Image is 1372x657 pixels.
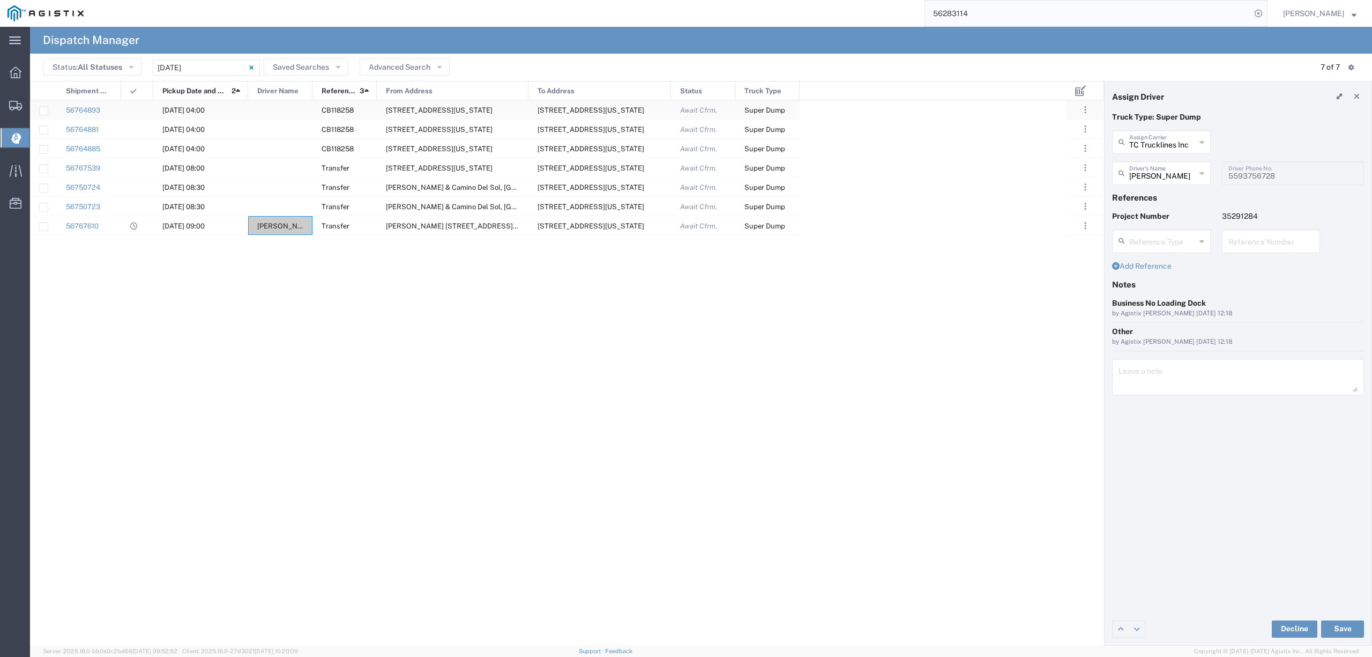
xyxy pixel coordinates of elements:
[538,82,575,101] span: To Address
[538,126,644,134] span: 800 Price Canyon Rd, Pismo Beach, California, United States
[257,82,299,101] span: Driver Name
[43,58,141,76] button: Status:All Statuses
[386,145,493,153] span: 2401 Coffee Rd, Bakersfield, California, 93308, United States
[1222,211,1321,222] p: 35291284
[1084,181,1086,194] span: . . .
[1112,309,1364,319] div: by Agistix [PERSON_NAME] [DATE] 12:18
[744,82,781,101] span: Truck Type
[1084,104,1086,116] span: . . .
[680,82,702,101] span: Status
[680,145,717,153] span: Await Cfrm.
[43,27,139,54] h4: Dispatch Manager
[66,203,100,211] a: 56750723
[1078,122,1093,137] button: ...
[1112,298,1364,309] div: Business No Loading Dock
[386,106,493,114] span: 2401 Coffee Rd, Bakersfield, California, 93308, United States
[66,164,100,172] a: 56767539
[360,82,364,101] span: 3
[579,648,606,654] a: Support
[744,183,785,191] span: Super Dump
[386,222,552,230] span: De Wolf Ave & Gettysburg Ave, Clovis, California, 93619, United States
[1084,123,1086,136] span: . . .
[66,126,99,134] a: 56764881
[1112,279,1364,289] h4: Notes
[1078,180,1093,195] button: ...
[744,145,785,153] span: Super Dump
[680,183,717,191] span: Await Cfrm.
[386,183,694,191] span: Pacheco & Camino Del Sol, Bakersfield, California, United States
[1272,621,1317,638] button: Decline
[8,5,84,21] img: logo
[1112,211,1211,222] p: Project Number
[386,203,694,211] span: Pacheco & Camino Del Sol, Bakersfield, California, United States
[322,183,349,191] span: Transfer
[744,106,785,114] span: Super Dump
[66,82,109,101] span: Shipment No.
[322,82,356,101] span: Reference
[264,58,348,76] button: Saved Searches
[257,222,315,230] span: Taranbir Chhina
[680,126,717,134] span: Await Cfrm.
[1283,8,1344,19] span: Lorretta Ayala
[1078,218,1093,233] button: ...
[66,222,99,230] a: 56767610
[1112,326,1364,337] div: Other
[1129,621,1145,637] a: Edit next row
[386,82,433,101] span: From Address
[322,203,349,211] span: Transfer
[66,183,100,191] a: 56750724
[538,145,644,153] span: 800 Price Canyon Rd, Pismo Beach, California, United States
[680,106,717,114] span: Await Cfrm.
[66,106,100,114] a: 56764893
[386,164,493,172] span: 499 Sunrise Ave, Madera, California, United States
[1113,621,1129,637] a: Edit previous row
[538,203,644,211] span: 2401 Coffee Rd, Bakersfield, California, 93308, United States
[255,648,298,654] span: [DATE] 10:20:09
[1084,142,1086,155] span: . . .
[322,222,349,230] span: Transfer
[1078,102,1093,117] button: ...
[1194,647,1359,656] span: Copyright © [DATE]-[DATE] Agistix Inc., All Rights Reserved
[925,1,1251,26] input: Search for shipment number, reference number
[1321,621,1364,638] button: Save
[162,145,205,153] span: 09/10/2025, 04:00
[1112,337,1364,347] div: by Agistix [PERSON_NAME] [DATE] 12:18
[680,164,717,172] span: Await Cfrm.
[182,648,298,654] span: Client: 2025.18.0-27d3021
[162,222,205,230] span: 09/10/2025, 09:00
[1112,112,1364,123] p: Truck Type: Super Dump
[1112,262,1172,270] a: Add Reference
[1112,193,1364,202] h4: References
[322,126,354,134] span: CB118258
[538,106,644,114] span: 800 Price Canyon Rd, Pismo Beach, California, United States
[162,203,205,211] span: 09/10/2025, 08:30
[322,106,354,114] span: CB118258
[680,203,717,211] span: Await Cfrm.
[162,82,228,101] span: Pickup Date and Time
[744,203,785,211] span: Super Dump
[162,106,205,114] span: 09/10/2025, 04:00
[132,648,177,654] span: [DATE] 09:52:52
[1084,200,1086,213] span: . . .
[232,82,236,101] span: 2
[162,164,205,172] span: 09/10/2025, 08:00
[1084,219,1086,232] span: . . .
[386,126,493,134] span: 2401 Coffee Rd, Bakersfield, California, 93308, United States
[538,164,644,172] span: 4165 E Childs Ave, Merced, California, 95341, United States
[162,183,205,191] span: 09/10/2025, 08:30
[1078,160,1093,175] button: ...
[1084,161,1086,174] span: . . .
[43,648,177,654] span: Server: 2025.18.0-bb0e0c2bd68
[1078,199,1093,214] button: ...
[322,164,349,172] span: Transfer
[1321,62,1340,73] div: 7 of 7
[1078,141,1093,156] button: ...
[1112,92,1164,101] h4: Assign Driver
[322,145,354,153] span: CB118258
[538,222,644,230] span: 308 W Alluvial Ave, Clovis, California, 93611, United States
[1282,7,1357,20] button: [PERSON_NAME]
[360,58,450,76] button: Advanced Search
[605,648,632,654] a: Feedback
[680,222,717,230] span: Await Cfrm.
[66,145,100,153] a: 56764885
